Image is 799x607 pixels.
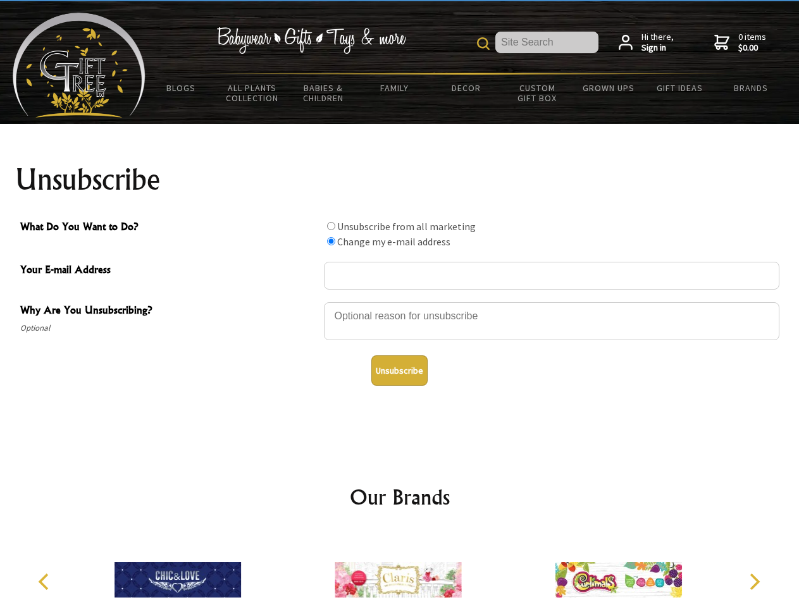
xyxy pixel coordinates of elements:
[641,42,674,54] strong: Sign in
[20,302,318,321] span: Why Are You Unsubscribing?
[20,262,318,280] span: Your E-mail Address
[371,355,428,386] button: Unsubscribe
[32,568,59,596] button: Previous
[327,237,335,245] input: What Do You Want to Do?
[502,75,573,111] a: Custom Gift Box
[644,75,715,101] a: Gift Ideas
[217,75,288,111] a: All Plants Collection
[740,568,768,596] button: Next
[738,31,766,54] span: 0 items
[20,321,318,336] span: Optional
[13,13,146,118] img: Babyware - Gifts - Toys and more...
[324,262,779,290] input: Your E-mail Address
[430,75,502,101] a: Decor
[337,220,476,233] label: Unsubscribe from all marketing
[20,219,318,237] span: What Do You Want to Do?
[738,42,766,54] strong: $0.00
[495,32,598,53] input: Site Search
[714,32,766,54] a: 0 items$0.00
[359,75,431,101] a: Family
[337,235,450,248] label: Change my e-mail address
[573,75,644,101] a: Grown Ups
[619,32,674,54] a: Hi there,Sign in
[324,302,779,340] textarea: Why Are You Unsubscribing?
[15,164,784,195] h1: Unsubscribe
[477,37,490,50] img: product search
[641,32,674,54] span: Hi there,
[327,222,335,230] input: What Do You Want to Do?
[288,75,359,111] a: Babies & Children
[216,27,406,54] img: Babywear - Gifts - Toys & more
[715,75,787,101] a: Brands
[146,75,217,101] a: BLOGS
[25,482,774,512] h2: Our Brands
